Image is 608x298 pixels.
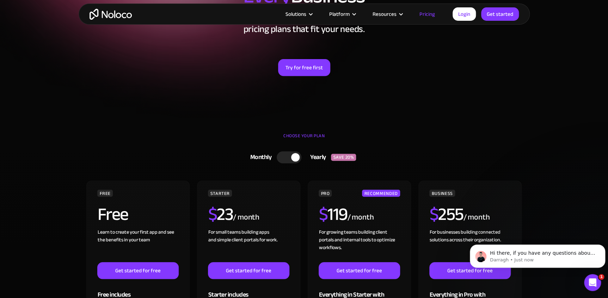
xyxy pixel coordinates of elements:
div: PRO [319,190,332,197]
div: SAVE 20% [331,154,356,161]
div: Solutions [277,9,320,19]
a: Get started for free [319,262,400,279]
div: Learn to create your first app and see the benefits in your team ‍ [97,228,178,262]
span: $ [429,198,438,231]
a: home [90,9,132,20]
div: Yearly [301,152,331,163]
div: For small teams building apps and simple client portals for work. ‍ [208,228,289,262]
a: Get started [481,7,519,21]
a: Get started for free [429,262,510,279]
div: Platform [329,9,350,19]
iframe: Intercom live chat [584,274,601,291]
h2: 23 [208,205,233,223]
div: For growing teams building client portals and internal tools to optimize workflows. [319,228,400,262]
div: / month [463,212,490,223]
span: 1 [598,274,604,280]
a: Get started for free [97,262,178,279]
div: FREE [97,190,113,197]
a: Try for free first [278,59,330,76]
span: $ [208,198,217,231]
div: STARTER [208,190,232,197]
div: Resources [373,9,397,19]
div: CHOOSE YOUR PLAN [86,131,523,148]
div: Resources [364,9,411,19]
a: Login [453,7,476,21]
h2: 255 [429,205,463,223]
div: RECOMMENDED [362,190,400,197]
a: Get started for free [208,262,289,279]
a: Pricing [411,9,444,19]
div: / month [233,212,259,223]
h2: Free [97,205,128,223]
h2: Grow your business at any stage with tiered pricing plans that fit your needs. [86,13,523,34]
iframe: Intercom notifications message [467,230,608,279]
div: Solutions [285,9,306,19]
span: $ [319,198,327,231]
div: / month [347,212,374,223]
div: BUSINESS [429,190,455,197]
div: Monthly [241,152,277,163]
div: Platform [320,9,364,19]
h2: 119 [319,205,347,223]
div: For businesses building connected solutions across their organization. ‍ [429,228,510,262]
